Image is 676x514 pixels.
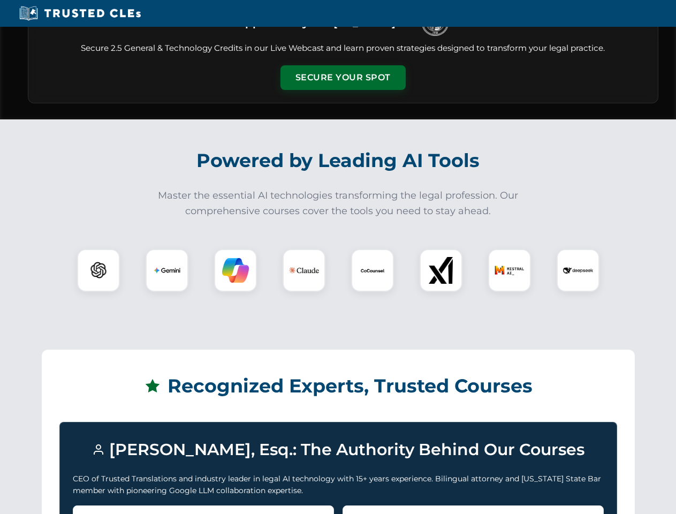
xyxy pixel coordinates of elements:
[359,257,386,284] img: CoCounsel Logo
[420,249,462,292] div: xAI
[495,255,525,285] img: Mistral AI Logo
[280,65,406,90] button: Secure Your Spot
[83,255,114,286] img: ChatGPT Logo
[16,5,144,21] img: Trusted CLEs
[488,249,531,292] div: Mistral AI
[59,367,617,405] h2: Recognized Experts, Trusted Courses
[154,257,180,284] img: Gemini Logo
[42,142,635,179] h2: Powered by Leading AI Tools
[41,42,645,55] p: Secure 2.5 General & Technology Credits in our Live Webcast and learn proven strategies designed ...
[283,249,325,292] div: Claude
[77,249,120,292] div: ChatGPT
[73,473,604,497] p: CEO of Trusted Translations and industry leader in legal AI technology with 15+ years experience....
[351,249,394,292] div: CoCounsel
[222,257,249,284] img: Copilot Logo
[563,255,593,285] img: DeepSeek Logo
[73,435,604,464] h3: [PERSON_NAME], Esq.: The Authority Behind Our Courses
[289,255,319,285] img: Claude Logo
[428,257,454,284] img: xAI Logo
[214,249,257,292] div: Copilot
[146,249,188,292] div: Gemini
[151,188,526,219] p: Master the essential AI technologies transforming the legal profession. Our comprehensive courses...
[557,249,599,292] div: DeepSeek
